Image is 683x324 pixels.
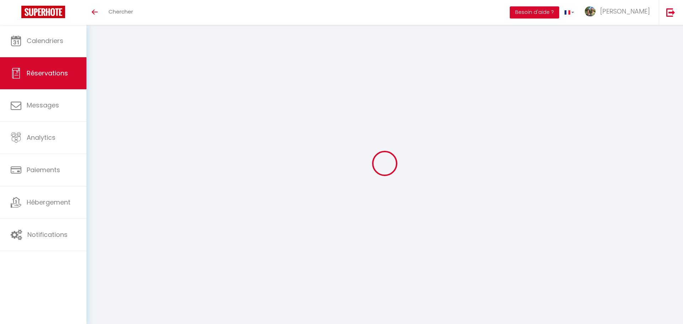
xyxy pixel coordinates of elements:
span: Calendriers [27,36,63,45]
button: Besoin d'aide ? [510,6,559,18]
img: Super Booking [21,6,65,18]
span: Hébergement [27,198,70,207]
span: Messages [27,101,59,110]
span: Chercher [108,8,133,15]
span: Notifications [27,230,68,239]
img: ... [585,6,595,16]
span: Réservations [27,69,68,78]
span: Paiements [27,165,60,174]
span: [PERSON_NAME] [600,7,650,16]
span: Analytics [27,133,55,142]
img: logout [666,8,675,17]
